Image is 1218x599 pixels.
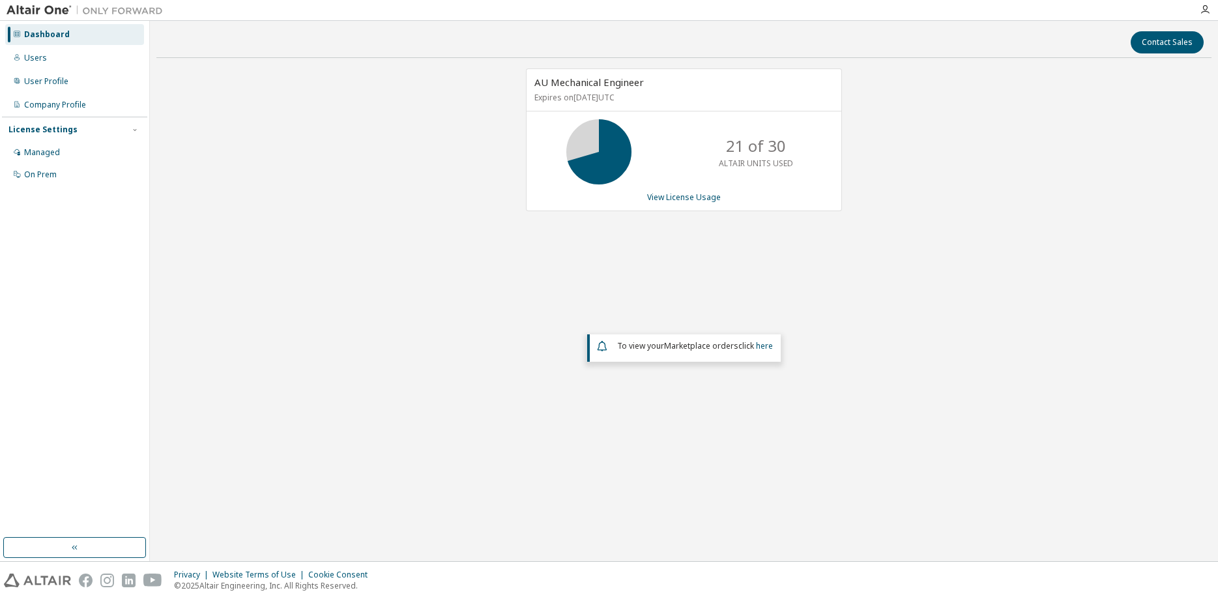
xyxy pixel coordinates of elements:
div: On Prem [24,169,57,180]
button: Contact Sales [1131,31,1204,53]
p: © 2025 Altair Engineering, Inc. All Rights Reserved. [174,580,375,591]
a: View License Usage [647,192,721,203]
div: Users [24,53,47,63]
img: youtube.svg [143,574,162,587]
img: facebook.svg [79,574,93,587]
p: ALTAIR UNITS USED [719,158,793,169]
div: Dashboard [24,29,70,40]
p: Expires on [DATE] UTC [534,92,830,103]
div: Website Terms of Use [212,570,308,580]
div: License Settings [8,124,78,135]
div: Privacy [174,570,212,580]
div: Managed [24,147,60,158]
span: AU Mechanical Engineer [534,76,644,89]
img: altair_logo.svg [4,574,71,587]
img: instagram.svg [100,574,114,587]
div: Cookie Consent [308,570,375,580]
img: Altair One [7,4,169,17]
span: To view your click [617,340,773,351]
a: here [756,340,773,351]
p: 21 of 30 [726,135,786,157]
div: User Profile [24,76,68,87]
img: linkedin.svg [122,574,136,587]
div: Company Profile [24,100,86,110]
em: Marketplace orders [664,340,738,351]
